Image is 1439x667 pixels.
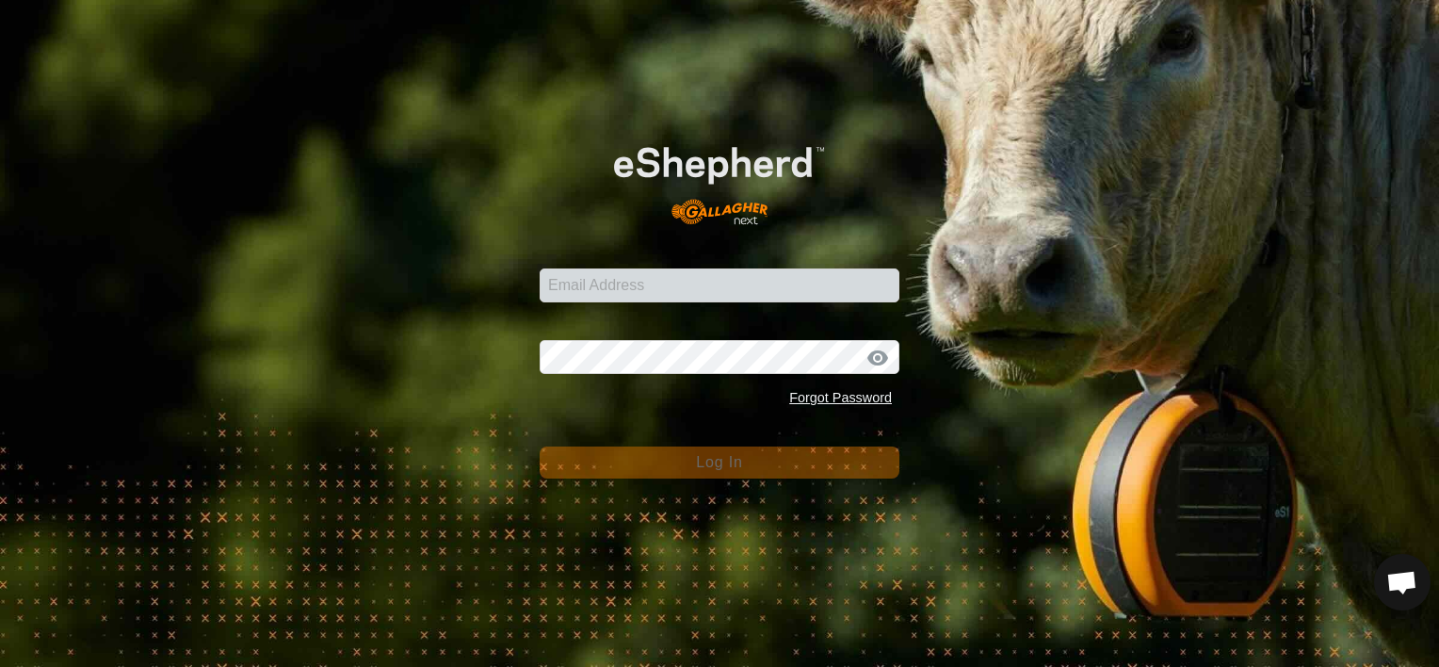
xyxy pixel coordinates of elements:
img: E-shepherd Logo [575,117,864,239]
button: Log In [540,447,899,479]
span: Log In [696,454,742,470]
a: Forgot Password [789,390,892,405]
div: Open chat [1374,554,1431,610]
input: Email Address [540,268,899,302]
